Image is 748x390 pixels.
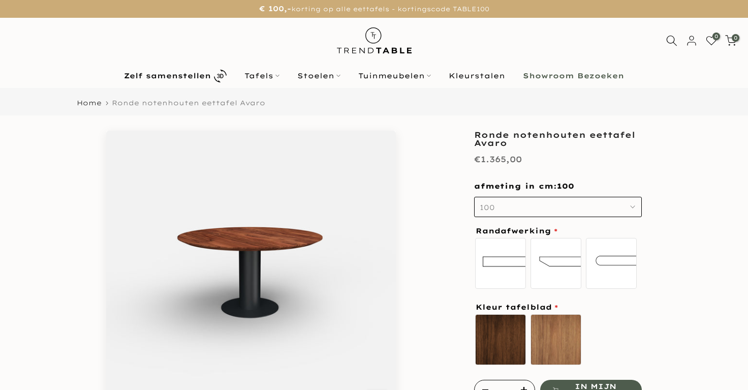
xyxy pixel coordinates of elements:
[476,304,558,311] span: Kleur tafelblad
[474,152,522,167] div: €1.365,00
[712,33,720,40] span: 0
[523,72,624,79] b: Showroom Bezoeken
[350,70,440,82] a: Tuinmeubelen
[259,4,291,13] strong: € 100,-
[330,18,419,63] img: trend-table
[474,197,642,217] button: 100
[124,72,211,79] b: Zelf samenstellen
[1,338,52,389] iframe: toggle-frame
[112,99,265,107] span: Ronde notenhouten eettafel Avaro
[289,70,350,82] a: Stoelen
[474,182,574,191] span: afmeting in cm:
[732,34,739,42] span: 0
[706,35,717,46] a: 0
[236,70,289,82] a: Tafels
[480,203,495,212] span: 100
[725,35,736,46] a: 0
[13,3,735,15] p: korting op alle eettafels - kortingscode TABLE100
[440,70,514,82] a: Kleurstalen
[77,100,102,106] a: Home
[476,227,557,234] span: Randafwerking
[557,182,574,192] span: 100
[474,131,642,147] h1: Ronde notenhouten eettafel Avaro
[514,70,633,82] a: Showroom Bezoeken
[115,67,236,85] a: Zelf samenstellen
